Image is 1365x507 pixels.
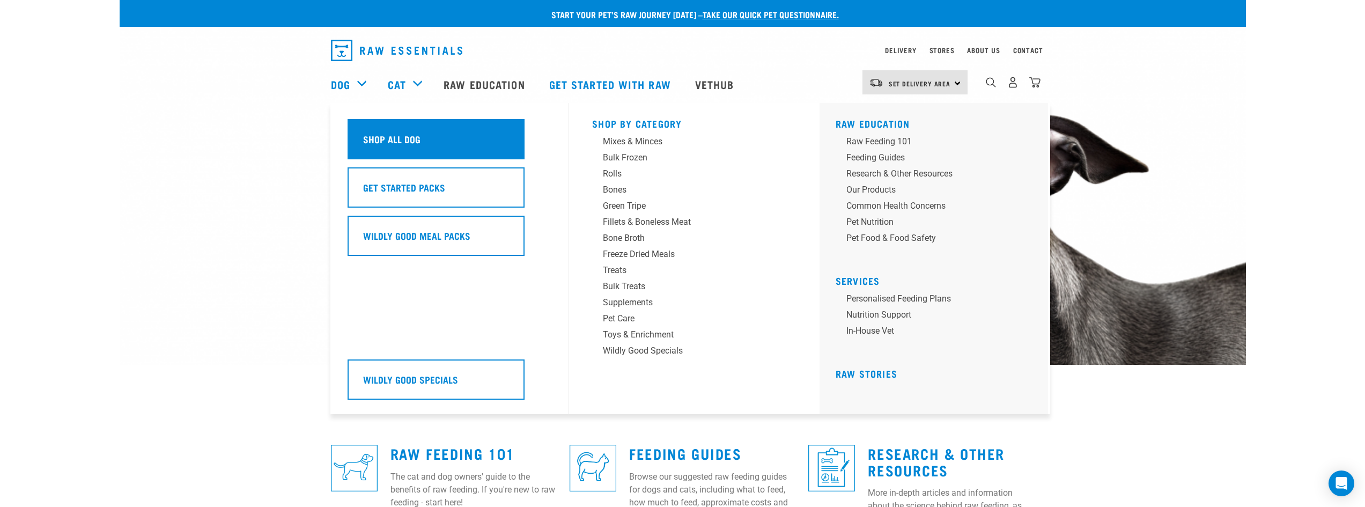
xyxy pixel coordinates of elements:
div: Bulk Frozen [603,151,770,164]
a: Pet Care [592,312,796,328]
a: Treats [592,264,796,280]
div: Wildly Good Specials [603,344,770,357]
div: Treats [603,264,770,277]
a: take our quick pet questionnaire. [703,12,839,17]
img: re-icons-dog3-sq-blue.png [331,445,378,491]
span: Set Delivery Area [889,82,951,85]
a: Shop All Dog [348,119,551,167]
div: Bulk Treats [603,280,770,293]
a: Raw Stories [836,371,897,376]
a: Raw Feeding 101 [836,135,1039,151]
a: Common Health Concerns [836,200,1039,216]
a: Vethub [684,63,748,106]
a: Green Tripe [592,200,796,216]
p: Start your pet’s raw journey [DATE] – [128,8,1254,21]
a: Feeding Guides [629,449,741,457]
div: Pet Care [603,312,770,325]
a: Contact [1013,48,1043,52]
a: In-house vet [836,325,1039,341]
a: Pet Nutrition [836,216,1039,232]
h5: Get Started Packs [363,180,445,194]
a: Cat [388,76,406,92]
a: Get started with Raw [538,63,684,106]
a: Supplements [592,296,796,312]
a: Raw Feeding 101 [390,449,515,457]
div: Feeding Guides [846,151,1014,164]
h5: Shop By Category [592,118,796,127]
a: Nutrition Support [836,308,1039,325]
div: Pet Food & Food Safety [846,232,1014,245]
a: Raw Education [433,63,538,106]
a: Feeding Guides [836,151,1039,167]
a: Mixes & Minces [592,135,796,151]
img: re-icons-cat2-sq-blue.png [570,445,616,491]
a: Dog [331,76,350,92]
a: Wildly Good Specials [592,344,796,361]
div: Rolls [603,167,770,180]
div: Freeze Dried Meals [603,248,770,261]
a: Pet Food & Food Safety [836,232,1039,248]
a: Wildly Good Meal Packs [348,216,551,264]
img: van-moving.png [869,78,883,87]
div: Fillets & Boneless Meat [603,216,770,229]
nav: dropdown navigation [322,35,1043,65]
a: Research & Other Resources [868,449,1005,474]
div: Green Tripe [603,200,770,212]
div: Research & Other Resources [846,167,1014,180]
a: Freeze Dried Meals [592,248,796,264]
a: Personalised Feeding Plans [836,292,1039,308]
a: Bone Broth [592,232,796,248]
a: Bulk Frozen [592,151,796,167]
nav: dropdown navigation [120,63,1246,106]
h5: Shop All Dog [363,132,420,146]
div: Common Health Concerns [846,200,1014,212]
a: Research & Other Resources [836,167,1039,183]
a: Fillets & Boneless Meat [592,216,796,232]
h5: Wildly Good Meal Packs [363,229,470,243]
div: Toys & Enrichment [603,328,770,341]
div: Open Intercom Messenger [1329,471,1354,496]
img: home-icon@2x.png [1029,77,1041,88]
div: Mixes & Minces [603,135,770,148]
a: Get Started Packs [348,167,551,216]
a: Delivery [885,48,916,52]
div: Raw Feeding 101 [846,135,1014,148]
a: About Us [967,48,1000,52]
a: Raw Education [836,121,910,126]
a: Wildly Good Specials [348,359,551,408]
a: Stores [929,48,955,52]
img: user.png [1007,77,1019,88]
img: Raw Essentials Logo [331,40,462,61]
div: Bones [603,183,770,196]
a: Toys & Enrichment [592,328,796,344]
div: Pet Nutrition [846,216,1014,229]
div: Bone Broth [603,232,770,245]
h5: Services [836,275,1039,284]
a: Rolls [592,167,796,183]
div: Supplements [603,296,770,309]
h5: Wildly Good Specials [363,372,458,386]
a: Our Products [836,183,1039,200]
img: re-icons-healthcheck1-sq-blue.png [808,445,855,491]
a: Bulk Treats [592,280,796,296]
a: Bones [592,183,796,200]
div: Our Products [846,183,1014,196]
img: home-icon-1@2x.png [986,77,996,87]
